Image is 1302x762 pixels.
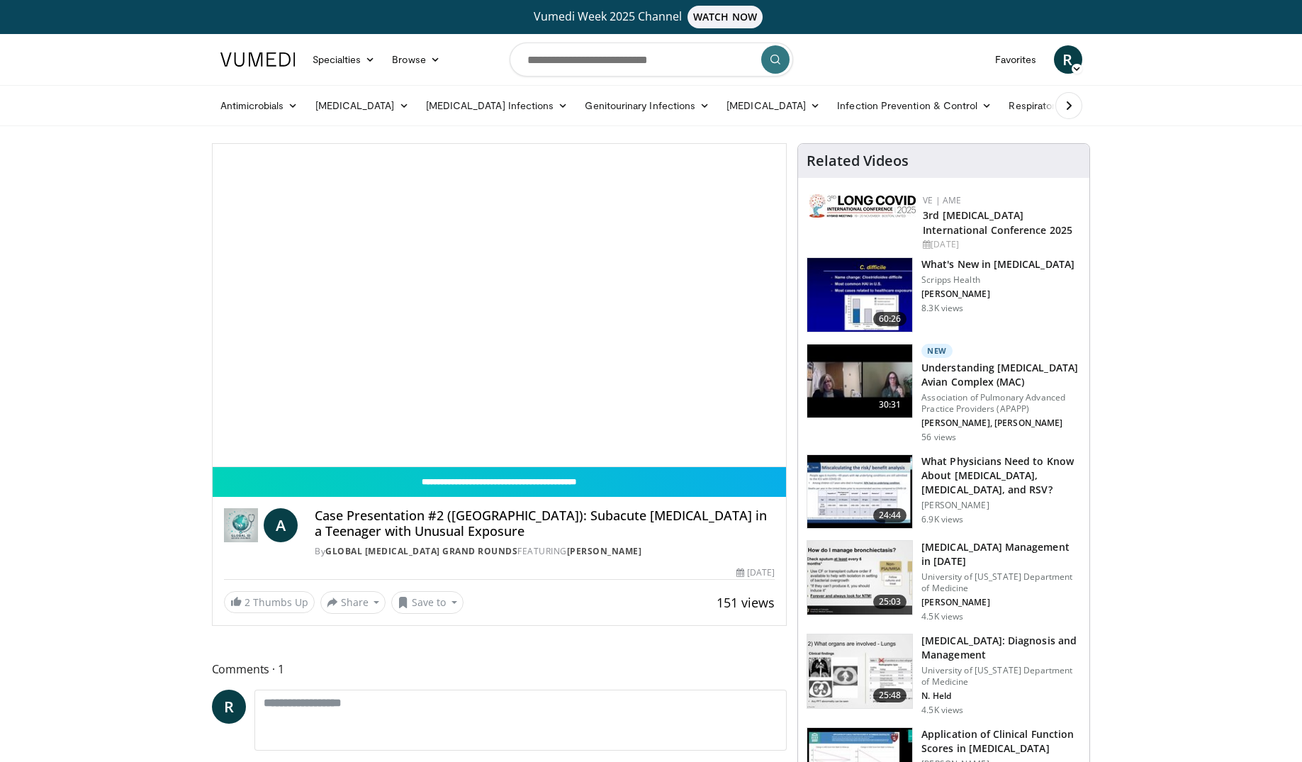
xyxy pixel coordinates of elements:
img: 53fb3f4b-febe-4458-8f4d-b7e4c97c629c.150x105_q85_crop-smart_upscale.jpg [807,541,912,615]
a: Specialties [304,45,384,74]
h3: Application of Clinical Function Scores in [MEDICAL_DATA] [921,727,1081,756]
a: R [1054,45,1082,74]
p: [PERSON_NAME], [PERSON_NAME] [921,418,1081,429]
h3: What Physicians Need to Know About [MEDICAL_DATA], [MEDICAL_DATA], and RSV? [921,454,1081,497]
a: Infection Prevention & Control [829,91,1000,120]
a: Global [MEDICAL_DATA] Grand Rounds [325,545,517,557]
p: 8.3K views [921,303,963,314]
p: [PERSON_NAME] [921,288,1074,300]
p: New [921,344,953,358]
a: 24:44 What Physicians Need to Know About [MEDICAL_DATA], [MEDICAL_DATA], and RSV? [PERSON_NAME] 6... [807,454,1081,530]
a: [MEDICAL_DATA] [718,91,829,120]
h3: [MEDICAL_DATA]: Diagnosis and Management [921,634,1081,662]
a: R [212,690,246,724]
a: A [264,508,298,542]
a: Respiratory Infections [1000,91,1132,120]
a: Vumedi Week 2025 ChannelWATCH NOW [223,6,1080,28]
p: [PERSON_NAME] [921,500,1081,511]
p: University of [US_STATE] Department of Medicine [921,571,1081,594]
p: 4.5K views [921,705,963,716]
p: 56 views [921,432,956,443]
span: Comments 1 [212,660,787,678]
img: VuMedi Logo [220,52,296,67]
p: 4.5K views [921,611,963,622]
p: Association of Pulmonary Advanced Practice Providers (APAPP) [921,392,1081,415]
span: 30:31 [873,398,907,412]
h3: What's New in [MEDICAL_DATA] [921,257,1074,271]
a: Genitourinary Infections [576,91,718,120]
a: [MEDICAL_DATA] Infections [417,91,577,120]
a: VE | AME [923,194,961,206]
p: [PERSON_NAME] [921,597,1081,608]
p: University of [US_STATE] Department of Medicine [921,665,1081,688]
span: 25:03 [873,595,907,609]
input: Search topics, interventions [510,43,793,77]
a: 2 Thumbs Up [224,591,315,613]
a: 25:03 [MEDICAL_DATA] Management in [DATE] University of [US_STATE] Department of Medicine [PERSON... [807,540,1081,622]
a: [MEDICAL_DATA] [307,91,417,120]
video-js: Video Player [213,144,787,467]
img: bcc6b21d-a535-4c9d-bcc9-26fc5c1ac064.150x105_q85_crop-smart_upscale.jpg [807,344,912,418]
span: WATCH NOW [688,6,763,28]
img: Global Infectious Diseases Grand Rounds [224,508,259,542]
a: 3rd [MEDICAL_DATA] International Conference 2025 [923,208,1072,237]
h4: Related Videos [807,152,909,169]
img: 91589b0f-a920-456c-982d-84c13c387289.150x105_q85_crop-smart_upscale.jpg [807,455,912,529]
a: Favorites [987,45,1045,74]
span: 24:44 [873,508,907,522]
p: 6.9K views [921,514,963,525]
img: a2792a71-925c-4fc2-b8ef-8d1b21aec2f7.png.150x105_q85_autocrop_double_scale_upscale_version-0.2.jpg [809,194,916,218]
a: 30:31 New Understanding [MEDICAL_DATA] Avian Complex (MAC) Association of Pulmonary Advanced Prac... [807,344,1081,443]
h3: [MEDICAL_DATA] Management in [DATE] [921,540,1081,568]
button: Save to [391,591,464,614]
p: N. Held [921,690,1081,702]
a: Antimicrobials [212,91,307,120]
p: Scripps Health [921,274,1074,286]
h3: Understanding [MEDICAL_DATA] Avian Complex (MAC) [921,361,1081,389]
a: 60:26 What's New in [MEDICAL_DATA] Scripps Health [PERSON_NAME] 8.3K views [807,257,1081,332]
div: [DATE] [736,566,775,579]
span: 151 views [717,594,775,611]
span: 60:26 [873,312,907,326]
span: 2 [245,595,250,609]
img: 8828b190-63b7-4755-985f-be01b6c06460.150x105_q85_crop-smart_upscale.jpg [807,258,912,332]
img: 48a279bf-ed55-4cc8-a195-f1343f2ffb6e.150x105_q85_crop-smart_upscale.jpg [807,634,912,708]
a: 25:48 [MEDICAL_DATA]: Diagnosis and Management University of [US_STATE] Department of Medicine N.... [807,634,1081,716]
div: By FEATURING [315,545,775,558]
a: Browse [383,45,449,74]
a: [PERSON_NAME] [567,545,642,557]
button: Share [320,591,386,614]
div: [DATE] [923,238,1078,251]
span: 25:48 [873,688,907,702]
h4: Case Presentation #2 ([GEOGRAPHIC_DATA]): Subacute [MEDICAL_DATA] in a Teenager with Unusual Expo... [315,508,775,539]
